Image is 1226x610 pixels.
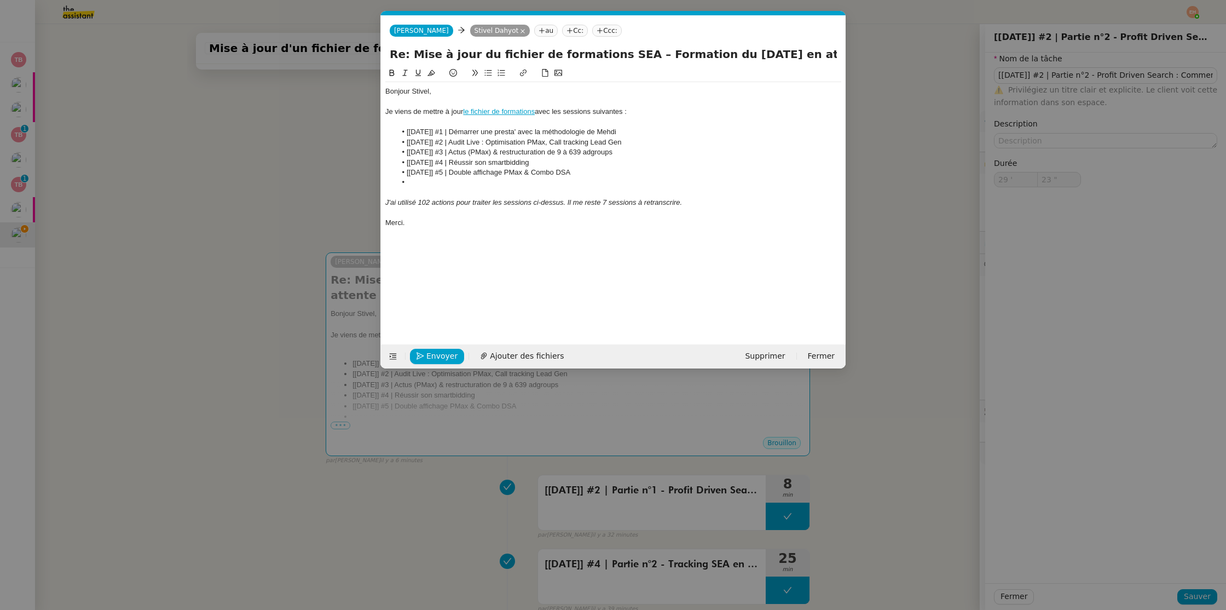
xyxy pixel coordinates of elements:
span: Fermer [808,350,835,362]
span: [PERSON_NAME] [394,27,449,34]
nz-tag: Ccc: [592,25,622,37]
button: Fermer [801,349,841,364]
nz-tag: au [534,25,558,37]
a: le fichier de formations [463,107,535,116]
li: [[DATE]] #1 | Démarrer une presta' avec la méthodologie de Mehdi [396,127,842,137]
li: [[DATE]] #5 | Double affichage PMax & Combo DSA [396,168,842,177]
span: Ajouter des fichiers [490,350,564,362]
button: Supprimer [738,349,791,364]
li: [[DATE]] #3 | Actus (PMax) & restructuration de 9 à 639 adgroups [396,147,842,157]
span: Envoyer [426,350,458,362]
em: J'ai utilisé 102 actions pour traiter les sessions ci-dessus. Il me reste 7 sessions à retranscrire. [385,198,682,206]
button: Ajouter des fichiers [473,349,570,364]
div: Bonjour Stivel, [385,87,841,96]
nz-tag: Stivel Dahyot [470,25,530,37]
span: Supprimer [745,350,785,362]
div: Je viens de mettre à jour avec les sessions suivantes : [385,107,841,117]
li: [[DATE]] #2 | Audit Live : Optimisation PMax, Call tracking Lead Gen [396,137,842,147]
div: Merci. [385,218,841,228]
input: Subject [390,46,837,62]
nz-tag: Cc: [562,25,588,37]
button: Envoyer [410,349,464,364]
li: [[DATE]] #4 | Réussir son smartbidding [396,158,842,168]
